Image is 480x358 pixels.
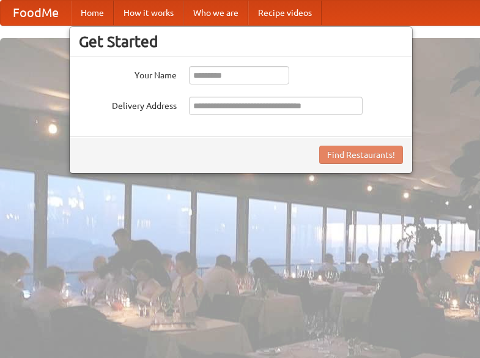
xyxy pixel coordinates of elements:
[71,1,114,25] a: Home
[183,1,248,25] a: Who we are
[1,1,71,25] a: FoodMe
[319,146,403,164] button: Find Restaurants!
[248,1,322,25] a: Recipe videos
[114,1,183,25] a: How it works
[79,32,403,51] h3: Get Started
[79,97,177,112] label: Delivery Address
[79,66,177,81] label: Your Name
